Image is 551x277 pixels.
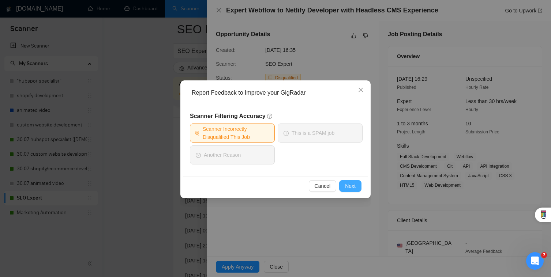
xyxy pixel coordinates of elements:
h5: Scanner Filtering Accuracy [190,112,363,121]
button: exclamation-circleThis is a SPAM job [278,124,363,143]
div: Report Feedback to Improve your GigRadar [192,89,364,97]
span: Next [345,182,356,190]
button: Scanner Incorrectly Disqualified This Job [190,124,275,143]
span: Scanner Incorrectly Disqualified This Job [203,125,270,141]
span: Cancel [315,182,331,190]
iframe: Intercom live chat [526,252,544,270]
span: close [358,87,364,93]
span: 7 [541,252,547,258]
button: Cancel [309,180,337,192]
button: Close [351,80,371,100]
button: Next [339,180,361,192]
button: frownAnother Reason [190,145,275,164]
span: question-circle [267,113,273,119]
